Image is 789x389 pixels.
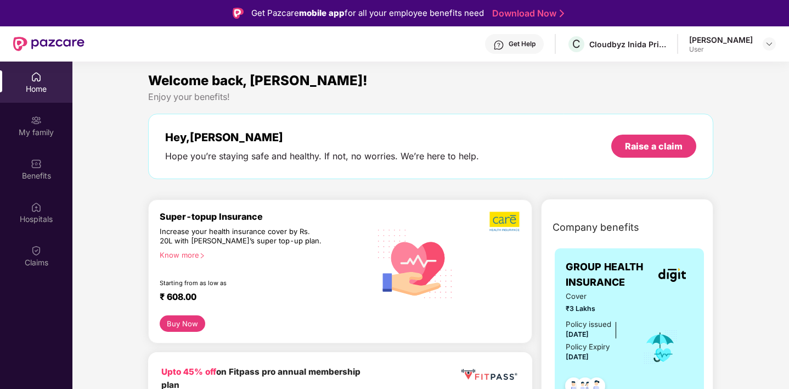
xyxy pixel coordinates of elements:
div: Increase your health insurance cover by Rs. 20L with [PERSON_NAME]’s super top-up plan. [160,227,323,246]
span: C [572,37,581,51]
div: Cloudbyz Inida Private Limited [589,39,666,49]
div: Get Pazcare for all your employee benefits need [251,7,484,20]
div: User [689,45,753,54]
img: svg+xml;base64,PHN2ZyBpZD0iSG9tZSIgeG1sbnM9Imh0dHA6Ly93d3cudzMub3JnLzIwMDAvc3ZnIiB3aWR0aD0iMjAiIG... [31,71,42,82]
div: Policy Expiry [566,341,610,353]
img: svg+xml;base64,PHN2ZyB3aWR0aD0iMjAiIGhlaWdodD0iMjAiIHZpZXdCb3g9IjAgMCAyMCAyMCIgZmlsbD0ibm9uZSIgeG... [31,115,42,126]
span: GROUP HEALTH INSURANCE [566,259,651,291]
div: [PERSON_NAME] [689,35,753,45]
div: Super-topup Insurance [160,211,370,222]
img: svg+xml;base64,PHN2ZyBpZD0iSG9zcGl0YWxzIiB4bWxucz0iaHR0cDovL3d3dy53My5vcmcvMjAwMC9zdmciIHdpZHRoPS... [31,202,42,213]
div: Raise a claim [625,140,683,152]
a: Download Now [492,8,561,19]
div: Know more [160,251,364,258]
img: svg+xml;base64,PHN2ZyBpZD0iQ2xhaW0iIHhtbG5zPSJodHRwOi8vd3d3LnczLm9yZy8yMDAwL3N2ZyIgd2lkdGg9IjIwIi... [31,245,42,256]
span: ₹3 Lakhs [566,303,628,314]
span: right [199,253,205,259]
div: Hope you’re staying safe and healthy. If not, no worries. We’re here to help. [165,151,479,162]
b: Upto 45% off [161,366,216,377]
div: Starting from as low as [160,279,324,287]
button: Buy Now [160,315,205,332]
strong: mobile app [299,8,345,18]
span: Cover [566,291,628,302]
img: icon [643,329,678,365]
img: svg+xml;base64,PHN2ZyBpZD0iSGVscC0zMngzMiIgeG1sbnM9Imh0dHA6Ly93d3cudzMub3JnLzIwMDAvc3ZnIiB3aWR0aD... [493,40,504,51]
img: insurerLogo [658,268,686,282]
div: Hey, [PERSON_NAME] [165,131,479,144]
img: svg+xml;base64,PHN2ZyB4bWxucz0iaHR0cDovL3d3dy53My5vcmcvMjAwMC9zdmciIHhtbG5zOnhsaW5rPSJodHRwOi8vd3... [370,217,461,309]
div: Enjoy your benefits! [148,91,714,103]
span: [DATE] [566,330,589,338]
div: ₹ 608.00 [160,291,359,304]
div: Policy issued [566,319,611,330]
div: Get Help [509,40,536,48]
img: fppp.png [459,365,519,384]
img: Logo [233,8,244,19]
span: [DATE] [566,353,589,361]
img: svg+xml;base64,PHN2ZyBpZD0iQmVuZWZpdHMiIHhtbG5zPSJodHRwOi8vd3d3LnczLm9yZy8yMDAwL3N2ZyIgd2lkdGg9Ij... [31,158,42,169]
span: Welcome back, [PERSON_NAME]! [148,73,368,88]
img: b5dec4f62d2307b9de63beb79f102df3.png [489,211,521,232]
img: New Pazcare Logo [13,37,84,51]
span: Company benefits [553,220,639,235]
img: svg+xml;base64,PHN2ZyBpZD0iRHJvcGRvd24tMzJ4MzIiIHhtbG5zPSJodHRwOi8vd3d3LnczLm9yZy8yMDAwL3N2ZyIgd2... [765,40,774,48]
img: Stroke [560,8,564,19]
